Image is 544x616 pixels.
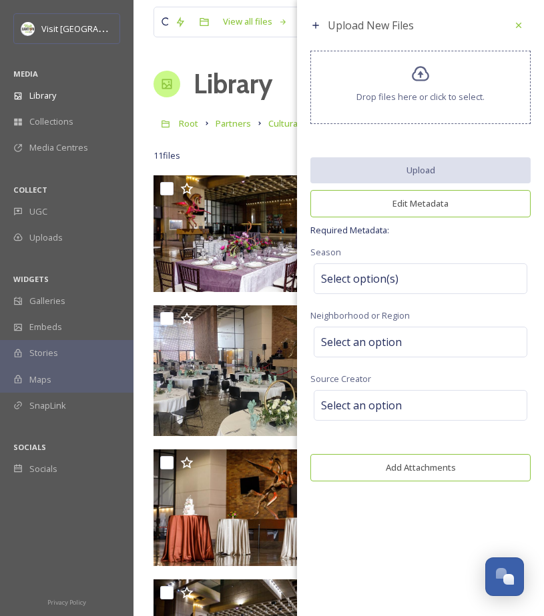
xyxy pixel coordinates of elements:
[321,397,402,413] span: Select an option
[310,246,341,258] span: Season
[154,449,328,566] img: Cultural Center for the Arts - Great Court Three Table Setup with Wedding Cake.jpg
[29,205,47,218] span: UGC
[194,64,272,104] a: Library
[310,157,531,183] button: Upload
[179,115,198,131] a: Root
[29,399,66,412] span: SnapLink
[29,231,63,244] span: Uploads
[29,321,62,333] span: Embeds
[47,598,86,607] span: Privacy Policy
[356,91,485,103] span: Drop files here or click to select.
[29,347,58,359] span: Stories
[321,334,402,350] span: Select an option
[216,117,251,129] span: Partners
[268,117,362,129] span: Cultural Center for Arts
[13,69,38,79] span: MEDIA
[154,305,328,437] img: Cultural Center for the Arts - Great Court Event Setup.JPG
[29,295,65,307] span: Galleries
[47,593,86,609] a: Privacy Policy
[310,224,531,237] span: Required Metadata:
[154,149,180,162] span: 11 file s
[41,22,145,35] span: Visit [GEOGRAPHIC_DATA]
[21,22,35,35] img: download.jpeg
[328,18,414,33] span: Upload New Files
[268,115,362,131] a: Cultural Center for Arts
[29,463,57,475] span: Socials
[310,309,410,321] span: Neighborhood or Region
[29,373,51,386] span: Maps
[13,274,49,284] span: WIDGETS
[29,89,56,102] span: Library
[179,117,198,129] span: Root
[216,9,294,35] a: View all files
[29,141,88,154] span: Media Centres
[154,175,328,292] img: Cultural Center for the Arts - Great Court Event Setup with Elegant Table.jpg
[13,185,47,195] span: COLLECT
[310,190,531,217] button: Edit Metadata
[310,373,371,385] span: Source Creator
[485,557,524,596] button: Open Chat
[321,271,398,287] span: Select option(s)
[310,454,531,481] button: Add Attachments
[29,115,73,128] span: Collections
[13,442,46,452] span: SOCIALS
[216,115,251,131] a: Partners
